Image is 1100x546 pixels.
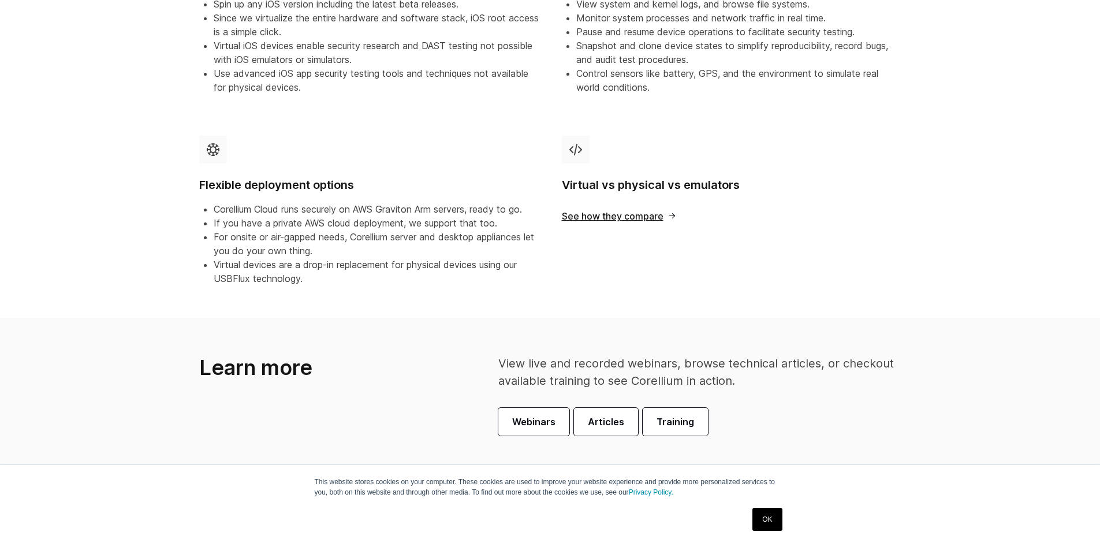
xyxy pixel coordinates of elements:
[562,177,901,193] h4: Virtual vs physical vs emulators
[199,177,539,193] h4: Flexible deployment options
[214,258,539,285] li: Virtual devices are a drop-in replacement for physical devices using our USBFlux technology.
[214,66,539,94] li: Use advanced iOS app security testing tools and techniques not available for physical devices.
[214,39,539,66] li: Virtual iOS devices enable security research and DAST testing not possible with iOS emulators or ...
[214,230,539,258] li: For onsite or air-gapped needs, Corellium server and desktop appliances let you do your own thing.
[315,477,786,497] p: This website stores cookies on your computer. These cookies are used to improve your website expe...
[574,408,638,436] a: Articles
[643,408,708,436] a: Training
[512,415,555,429] span: Webinars
[576,39,901,66] li: Snapshot and clone device states to simplify reproducibility, record bugs, and audit test procedu...
[657,415,694,429] span: Training
[550,127,913,304] a: Virtual vs physical vs emulators See how they compare
[576,25,901,39] li: Pause and resume device operations to facilitate security testing.
[199,355,434,381] h3: Learn more
[498,408,569,436] a: Webinars
[214,202,539,216] li: Corellium Cloud runs securely on AWS Graviton Arm servers, ready to go.
[562,211,677,221] span: See how they compare
[588,415,624,429] span: Articles
[629,488,673,496] a: Privacy Policy.
[576,66,901,94] li: Control sensors like battery, GPS, and the environment to simulate real world conditions.
[214,216,539,230] li: If you have a private AWS cloud deployment, we support that too.
[752,508,782,531] a: OK
[498,356,894,388] span: View live and recorded webinars, browse technical articles, or checkout available training to see...
[214,11,539,39] li: Since we virtualize the entire hardware and software stack, iOS root access is a simple click.
[576,11,901,25] li: Monitor system processes and network traffic in real time.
